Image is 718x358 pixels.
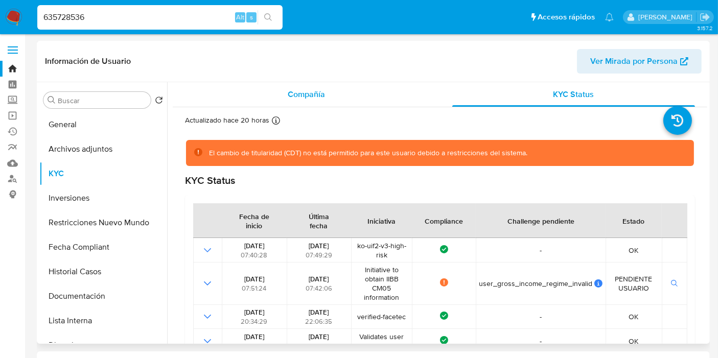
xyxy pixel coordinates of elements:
input: Buscar usuario o caso... [37,11,283,24]
span: Alt [236,12,244,22]
button: Fecha Compliant [39,235,167,259]
button: Documentación [39,284,167,308]
button: Archivos adjuntos [39,137,167,161]
p: Actualizado hace 20 horas [185,115,269,125]
input: Buscar [58,96,147,105]
button: Buscar [48,96,56,104]
button: Ver Mirada por Persona [577,49,702,74]
button: Historial Casos [39,259,167,284]
button: KYC [39,161,167,186]
span: Ver Mirada por Persona [590,49,678,74]
button: Restricciones Nuevo Mundo [39,210,167,235]
a: Salir [700,12,710,22]
p: andres.vilosio@mercadolibre.com [638,12,696,22]
button: search-icon [258,10,279,25]
span: s [250,12,253,22]
button: Volver al orden por defecto [155,96,163,107]
span: Compañía [288,88,325,100]
span: Accesos rápidos [538,12,595,22]
button: General [39,112,167,137]
button: Lista Interna [39,308,167,333]
button: Inversiones [39,186,167,210]
span: KYC Status [553,88,594,100]
a: Notificaciones [605,13,614,21]
h1: Información de Usuario [45,56,131,66]
button: Direcciones [39,333,167,357]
